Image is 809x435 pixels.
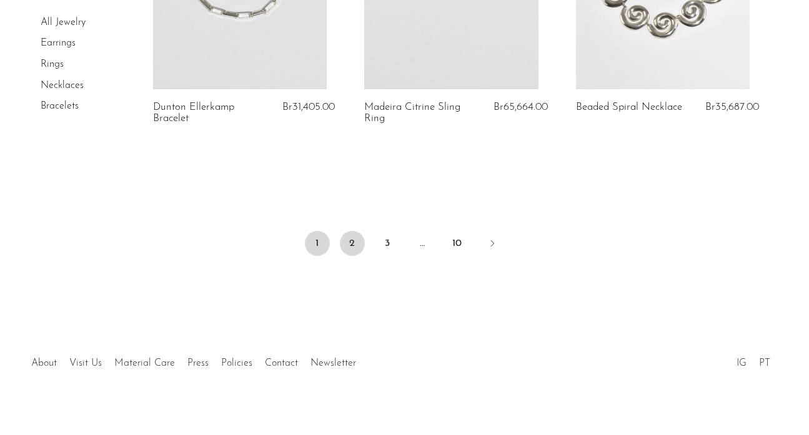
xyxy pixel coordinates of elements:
[282,102,335,112] span: Br31,405.00
[364,102,479,125] a: Madeira Citrine Sling Ring
[705,102,759,112] span: Br35,687.00
[41,39,76,49] a: Earrings
[340,231,365,256] a: 2
[41,101,79,111] a: Bracelets
[737,358,747,368] a: IG
[730,348,777,372] ul: Social Medias
[759,358,770,368] a: PT
[114,358,175,368] a: Material Care
[69,358,102,368] a: Visit Us
[187,358,209,368] a: Press
[445,231,470,256] a: 10
[41,17,86,27] a: All Jewelry
[41,81,84,90] a: Necklaces
[480,231,505,258] a: Next
[576,102,682,113] a: Beaded Spiral Necklace
[25,348,362,372] ul: Quick links
[375,231,400,256] a: 3
[305,231,330,256] span: 1
[494,102,548,112] span: Br65,664.00
[153,102,267,125] a: Dunton Ellerkamp Bracelet
[410,231,435,256] span: …
[265,358,298,368] a: Contact
[41,59,64,69] a: Rings
[221,358,252,368] a: Policies
[31,358,57,368] a: About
